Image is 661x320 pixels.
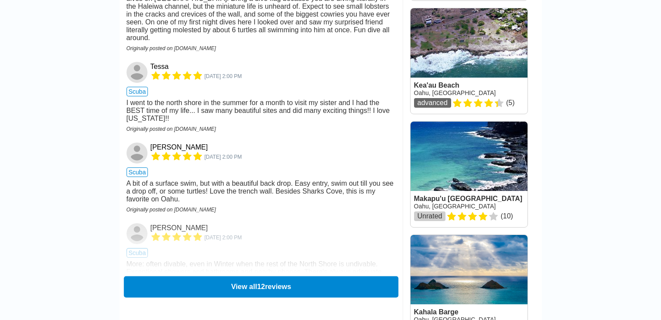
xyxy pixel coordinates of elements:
[205,154,242,160] span: 3397
[127,143,149,163] a: Brian McLean
[127,62,147,83] img: Tessa
[127,143,147,163] img: Brian McLean
[127,167,148,177] span: scuba
[127,223,147,244] img: Seth Bareiss
[151,224,208,232] a: [PERSON_NAME]
[127,248,148,258] span: scuba
[151,143,208,151] a: [PERSON_NAME]
[127,99,396,123] div: I went to the north shore in the summer for a month to visit my sister and I had the BEST time of...
[151,63,171,71] a: Tessa
[127,45,396,51] div: Originally posted on [DOMAIN_NAME]
[127,87,148,96] span: scuba
[127,62,149,83] a: Tessa
[127,180,396,203] div: A bit of a surface swim, but with a beautiful back drop. Easy entry, swim out till you see a drop...
[127,207,396,213] div: Originally posted on [DOMAIN_NAME]
[123,276,398,297] button: View all12reviews
[127,126,396,132] div: Originally posted on [DOMAIN_NAME]
[127,223,149,244] a: Seth Bareiss
[205,235,242,241] span: 3028
[205,73,242,79] span: 1636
